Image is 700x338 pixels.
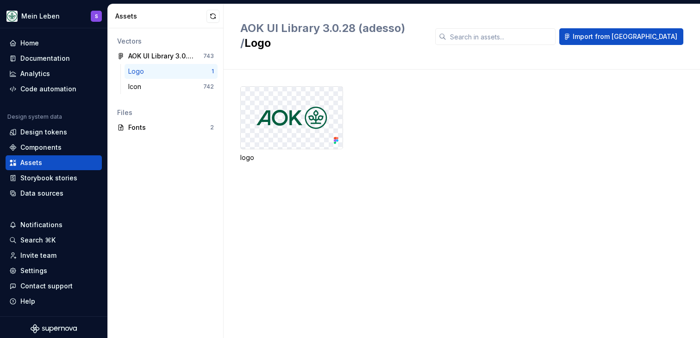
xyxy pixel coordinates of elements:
div: Home [20,38,39,48]
a: Fonts2 [113,120,218,135]
div: Documentation [20,54,70,63]
button: Notifications [6,217,102,232]
div: Search ⌘K [20,236,56,245]
div: Storybook stories [20,173,77,183]
div: Assets [115,12,206,21]
div: 2 [210,124,214,131]
div: 743 [203,52,214,60]
div: Notifications [20,220,62,230]
div: Files [117,108,214,117]
a: Home [6,36,102,51]
a: Invite team [6,248,102,263]
a: Logo1 [125,64,218,79]
button: Mein LebenS [2,6,106,26]
div: Assets [20,158,42,167]
div: Fonts [128,123,210,132]
div: Invite team [20,251,56,260]
span: Import from [GEOGRAPHIC_DATA] [573,32,677,41]
div: logo [240,153,343,162]
a: Settings [6,263,102,278]
div: Icon [128,82,145,91]
button: Help [6,294,102,309]
h2: Logo [240,21,424,51]
span: AOK UI Library 3.0.28 (adesso) / [240,21,405,50]
div: Mein Leben [21,12,60,21]
div: Code automation [20,84,76,94]
a: AOK UI Library 3.0.28 (adesso)743 [113,49,218,64]
div: Data sources [20,189,63,198]
a: Data sources [6,186,102,201]
div: Help [20,297,35,306]
input: Search in assets... [446,28,556,45]
a: Analytics [6,66,102,81]
a: Components [6,140,102,155]
div: Contact support [20,281,73,291]
div: Design tokens [20,128,67,137]
a: Code automation [6,82,102,96]
div: Design system data [7,113,62,121]
div: 742 [203,83,214,90]
div: Settings [20,266,47,275]
a: Assets [6,155,102,170]
div: Components [20,143,62,152]
div: S [95,13,98,20]
div: 1 [212,68,214,75]
button: Search ⌘K [6,233,102,248]
a: Icon742 [125,79,218,94]
a: Storybook stories [6,171,102,185]
svg: Supernova Logo [31,324,77,333]
img: df5db9ef-aba0-4771-bf51-9763b7497661.png [6,11,18,22]
a: Design tokens [6,125,102,140]
div: Logo [128,67,148,76]
div: Vectors [117,37,214,46]
button: Contact support [6,279,102,293]
a: Documentation [6,51,102,66]
div: AOK UI Library 3.0.28 (adesso) [128,51,197,61]
button: Import from [GEOGRAPHIC_DATA] [559,28,683,45]
div: Analytics [20,69,50,78]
